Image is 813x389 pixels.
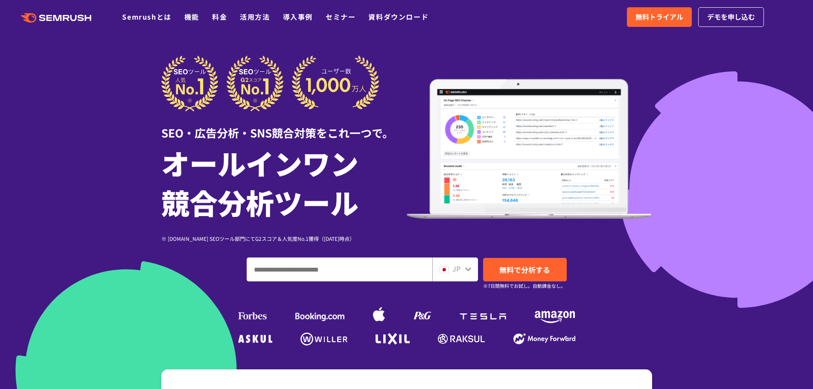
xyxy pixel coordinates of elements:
a: 活用方法 [240,12,270,22]
a: 資料ダウンロード [368,12,428,22]
div: ※ [DOMAIN_NAME] SEOツール部門にてG2スコア＆人気度No.1獲得（[DATE]時点） [161,234,407,243]
span: JP [452,263,460,274]
a: Semrushとは [122,12,171,22]
span: 無料で分析する [499,264,550,275]
a: 無料で分析する [483,258,567,281]
input: ドメイン、キーワードまたはURLを入力してください [247,258,432,281]
a: セミナー [326,12,356,22]
a: デモを申し込む [698,7,764,27]
a: 無料トライアル [627,7,692,27]
a: 機能 [184,12,199,22]
h1: オールインワン 競合分析ツール [161,143,407,222]
small: ※7日間無料でお試し。自動課金なし。 [483,282,565,290]
span: デモを申し込む [707,12,755,23]
a: 導入事例 [283,12,313,22]
span: 無料トライアル [635,12,683,23]
a: 料金 [212,12,227,22]
div: SEO・広告分析・SNS競合対策をこれ一つで。 [161,111,407,141]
